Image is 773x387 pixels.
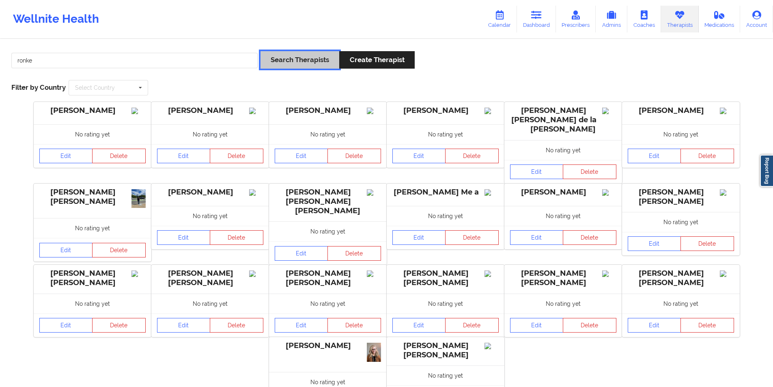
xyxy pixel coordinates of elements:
[339,51,414,69] button: Create Therapist
[131,270,146,277] img: Image%2Fplaceholer-image.png
[720,270,734,277] img: Image%2Fplaceholer-image.png
[484,108,499,114] img: Image%2Fplaceholer-image.png
[504,140,622,160] div: No rating yet
[510,318,564,333] a: Edit
[392,269,499,288] div: [PERSON_NAME] [PERSON_NAME]
[680,149,734,163] button: Delete
[275,188,381,216] div: [PERSON_NAME] [PERSON_NAME] [PERSON_NAME]
[740,6,773,32] a: Account
[510,188,616,197] div: [PERSON_NAME]
[680,318,734,333] button: Delete
[275,106,381,115] div: [PERSON_NAME]
[92,149,146,163] button: Delete
[482,6,517,32] a: Calendar
[622,124,740,144] div: No rating yet
[504,206,622,226] div: No rating yet
[39,318,93,333] a: Edit
[661,6,699,32] a: Therapists
[151,124,269,144] div: No rating yet
[269,221,387,241] div: No rating yet
[367,270,381,277] img: Image%2Fplaceholer-image.png
[269,124,387,144] div: No rating yet
[602,108,616,114] img: Image%2Fplaceholer-image.png
[517,6,556,32] a: Dashboard
[367,108,381,114] img: Image%2Fplaceholer-image.png
[504,294,622,313] div: No rating yet
[563,164,616,179] button: Delete
[445,230,499,245] button: Delete
[628,106,734,115] div: [PERSON_NAME]
[327,246,381,261] button: Delete
[484,270,499,277] img: Image%2Fplaceholer-image.png
[275,318,328,333] a: Edit
[628,236,681,251] a: Edit
[563,318,616,333] button: Delete
[327,318,381,333] button: Delete
[261,51,339,69] button: Search Therapists
[157,188,263,197] div: [PERSON_NAME]
[720,189,734,196] img: Image%2Fplaceholer-image.png
[367,343,381,362] img: 0f8d0f09-dc87-4a7e-b3cb-07ae5250bffc_IMG_6244.jpeg
[275,246,328,261] a: Edit
[210,230,263,245] button: Delete
[92,243,146,257] button: Delete
[602,189,616,196] img: Image%2Fplaceholer-image.png
[39,106,146,115] div: [PERSON_NAME]
[157,149,211,163] a: Edit
[760,155,773,187] a: Report Bug
[392,318,446,333] a: Edit
[387,365,504,385] div: No rating yet
[484,189,499,196] img: Image%2Fplaceholer-image.png
[627,6,661,32] a: Coaches
[392,149,446,163] a: Edit
[39,269,146,288] div: [PERSON_NAME] [PERSON_NAME]
[157,230,211,245] a: Edit
[131,108,146,114] img: Image%2Fplaceholer-image.png
[510,164,564,179] a: Edit
[622,212,740,232] div: No rating yet
[510,230,564,245] a: Edit
[387,294,504,313] div: No rating yet
[275,341,381,350] div: [PERSON_NAME]
[92,318,146,333] button: Delete
[622,294,740,313] div: No rating yet
[249,270,263,277] img: Image%2Fplaceholer-image.png
[39,188,146,206] div: [PERSON_NAME] [PERSON_NAME]
[392,188,499,197] div: [PERSON_NAME] Me a
[556,6,596,32] a: Prescribers
[39,243,93,257] a: Edit
[510,106,616,134] div: [PERSON_NAME] [PERSON_NAME] de la [PERSON_NAME]
[249,108,263,114] img: Image%2Fplaceholer-image.png
[327,149,381,163] button: Delete
[392,230,446,245] a: Edit
[387,206,504,226] div: No rating yet
[563,230,616,245] button: Delete
[628,269,734,288] div: [PERSON_NAME] [PERSON_NAME]
[602,270,616,277] img: Image%2Fplaceholer-image.png
[392,106,499,115] div: [PERSON_NAME]
[699,6,741,32] a: Medications
[75,85,115,91] div: Select Country
[151,294,269,313] div: No rating yet
[34,294,151,313] div: No rating yet
[11,83,66,91] span: Filter by Country
[131,189,146,208] img: af653f90-b5aa-4584-b7ce-bc9dc27affc6_IMG_2483.jpeg
[11,53,258,68] input: Search Keywords
[445,318,499,333] button: Delete
[34,218,151,238] div: No rating yet
[269,294,387,313] div: No rating yet
[484,343,499,349] img: Image%2Fplaceholer-image.png
[157,106,263,115] div: [PERSON_NAME]
[275,149,328,163] a: Edit
[628,149,681,163] a: Edit
[275,269,381,288] div: [PERSON_NAME] [PERSON_NAME]
[387,124,504,144] div: No rating yet
[445,149,499,163] button: Delete
[628,318,681,333] a: Edit
[596,6,627,32] a: Admins
[510,269,616,288] div: [PERSON_NAME] [PERSON_NAME]
[157,269,263,288] div: [PERSON_NAME] [PERSON_NAME]
[392,341,499,360] div: [PERSON_NAME] [PERSON_NAME]
[680,236,734,251] button: Delete
[151,206,269,226] div: No rating yet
